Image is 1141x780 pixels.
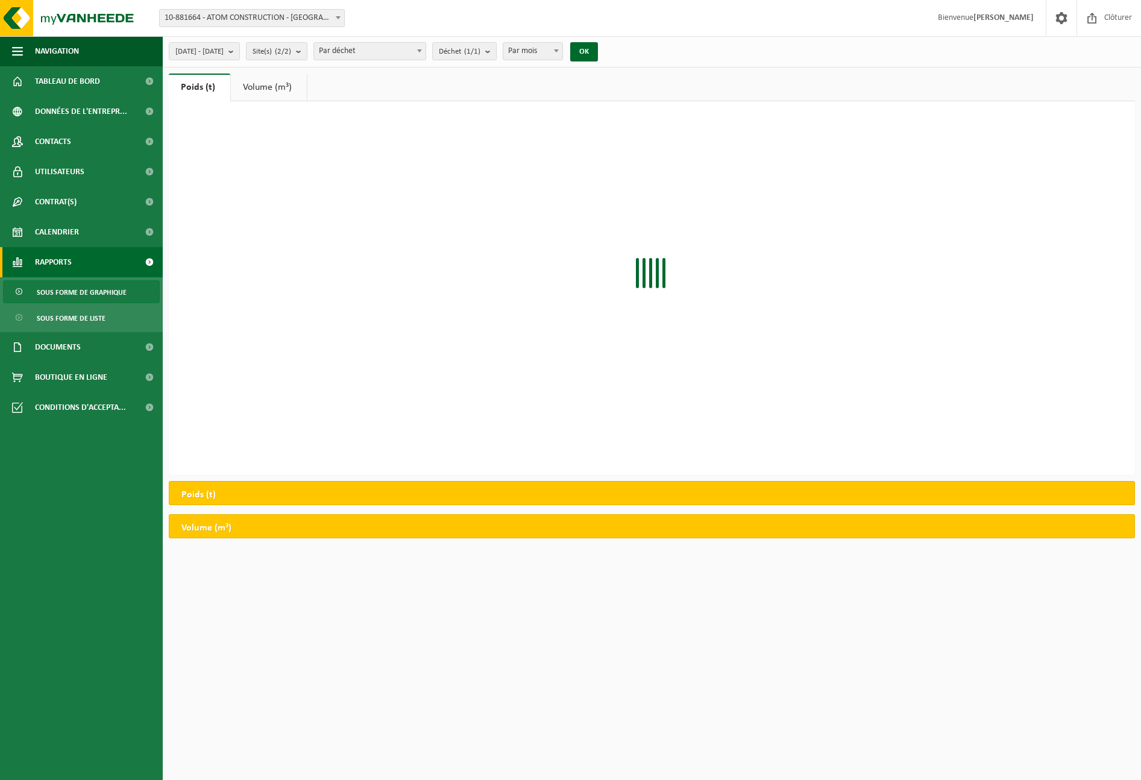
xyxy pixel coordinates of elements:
[313,42,426,60] span: Par déchet
[973,13,1034,22] strong: [PERSON_NAME]
[169,74,230,101] a: Poids (t)
[37,281,127,304] span: Sous forme de graphique
[175,43,224,61] span: [DATE] - [DATE]
[275,48,291,55] count: (2/2)
[35,187,77,217] span: Contrat(s)
[246,42,307,60] button: Site(s)(2/2)
[35,66,100,96] span: Tableau de bord
[35,217,79,247] span: Calendrier
[35,157,84,187] span: Utilisateurs
[314,43,426,60] span: Par déchet
[37,307,105,330] span: Sous forme de liste
[35,332,81,362] span: Documents
[231,74,307,101] a: Volume (m³)
[160,10,344,27] span: 10-881664 - ATOM CONSTRUCTION - LEUVEN
[169,515,244,541] h2: Volume (m³)
[35,392,126,423] span: Conditions d'accepta...
[35,247,72,277] span: Rapports
[169,482,228,508] h2: Poids (t)
[159,9,345,27] span: 10-881664 - ATOM CONSTRUCTION - LEUVEN
[3,280,160,303] a: Sous forme de graphique
[35,36,79,66] span: Navigation
[35,96,127,127] span: Données de l'entrepr...
[169,42,240,60] button: [DATE] - [DATE]
[503,42,563,60] span: Par mois
[253,43,291,61] span: Site(s)
[503,43,562,60] span: Par mois
[570,42,598,61] button: OK
[3,306,160,329] a: Sous forme de liste
[432,42,497,60] button: Déchet(1/1)
[464,48,480,55] count: (1/1)
[35,127,71,157] span: Contacts
[439,43,480,61] span: Déchet
[35,362,107,392] span: Boutique en ligne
